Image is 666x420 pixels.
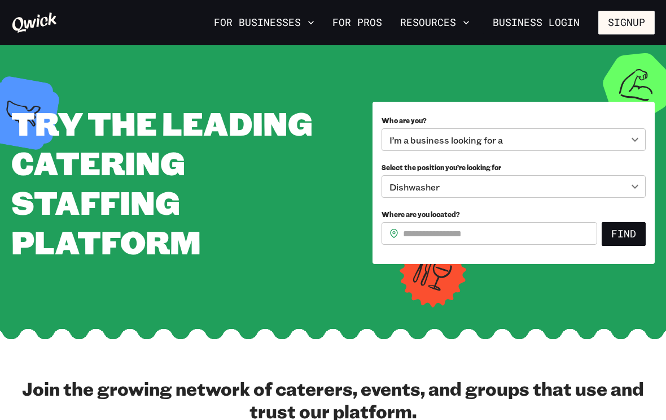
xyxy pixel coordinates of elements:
[328,13,387,32] a: For Pros
[598,11,655,34] button: Signup
[11,102,313,263] span: TRY THE LEADING CATERING STAFFING PLATFORM
[396,13,474,32] button: Resources
[382,163,501,172] span: Select the position you’re looking for
[382,175,646,198] div: Dishwasher
[602,222,646,246] button: Find
[209,13,319,32] button: For Businesses
[382,116,427,125] span: Who are you?
[382,128,646,151] div: I’m a business looking for a
[382,210,460,219] span: Where are you located?
[483,11,589,34] a: Business Login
